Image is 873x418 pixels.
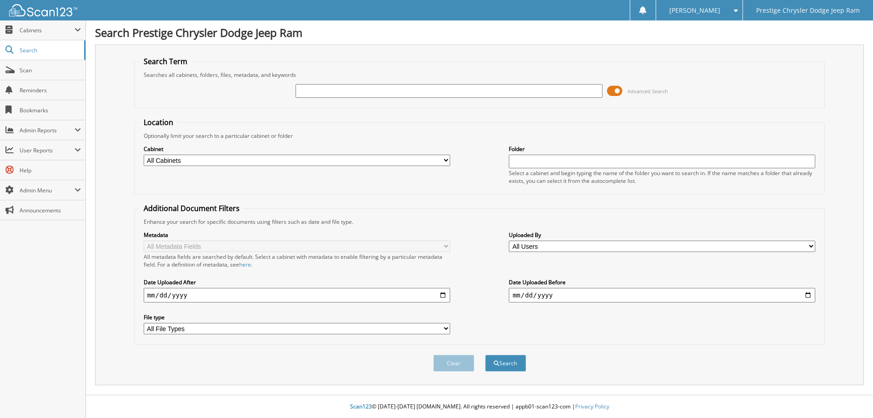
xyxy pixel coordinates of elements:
[144,278,450,286] label: Date Uploaded After
[139,218,820,226] div: Enhance your search for specific documents using filters such as date and file type.
[144,231,450,239] label: Metadata
[575,403,609,410] a: Privacy Policy
[144,145,450,153] label: Cabinet
[756,8,860,13] span: Prestige Chrysler Dodge Jeep Ram
[9,4,77,16] img: scan123-logo-white.svg
[139,117,178,127] legend: Location
[20,126,75,134] span: Admin Reports
[669,8,720,13] span: [PERSON_NAME]
[20,106,81,114] span: Bookmarks
[20,66,81,74] span: Scan
[485,355,526,372] button: Search
[139,203,244,213] legend: Additional Document Filters
[20,166,81,174] span: Help
[239,261,251,268] a: here
[20,206,81,214] span: Announcements
[20,46,80,54] span: Search
[20,26,75,34] span: Cabinets
[509,169,815,185] div: Select a cabinet and begin typing the name of the folder you want to search in. If the name match...
[433,355,474,372] button: Clear
[509,278,815,286] label: Date Uploaded Before
[95,25,864,40] h1: Search Prestige Chrysler Dodge Jeep Ram
[139,71,820,79] div: Searches all cabinets, folders, files, metadata, and keywords
[144,253,450,268] div: All metadata fields are searched by default. Select a cabinet with metadata to enable filtering b...
[139,132,820,140] div: Optionally limit your search to a particular cabinet or folder
[509,231,815,239] label: Uploaded By
[20,146,75,154] span: User Reports
[20,86,81,94] span: Reminders
[509,288,815,302] input: end
[139,56,192,66] legend: Search Term
[627,88,668,95] span: Advanced Search
[350,403,372,410] span: Scan123
[509,145,815,153] label: Folder
[86,396,873,418] div: © [DATE]-[DATE] [DOMAIN_NAME]. All rights reserved | appb01-scan123-com |
[144,313,450,321] label: File type
[144,288,450,302] input: start
[20,186,75,194] span: Admin Menu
